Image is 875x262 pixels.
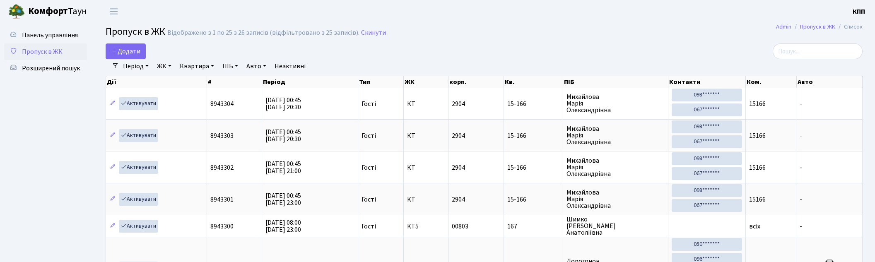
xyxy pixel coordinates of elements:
span: - [800,131,802,140]
span: Пропуск в ЖК [106,24,165,39]
a: КПП [853,7,865,17]
span: [DATE] 00:45 [DATE] 20:30 [265,96,301,112]
span: Михайлова Марія Олександрівна [566,157,665,177]
a: ЖК [154,59,175,73]
span: Гості [362,164,376,171]
a: Скинути [361,29,386,37]
b: КПП [853,7,865,16]
li: Список [835,22,863,31]
span: - [800,195,802,204]
span: Гості [362,196,376,203]
span: 15166 [749,99,766,108]
nav: breadcrumb [764,18,875,36]
span: 167 [507,223,559,230]
img: logo.png [8,3,25,20]
span: 8943303 [210,131,234,140]
span: 15-166 [507,132,559,139]
button: Переключити навігацію [104,5,124,18]
span: КТ [407,164,445,171]
span: 8943301 [210,195,234,204]
span: - [800,222,802,231]
span: - [800,99,802,108]
a: Пропуск в ЖК [800,22,835,31]
span: [DATE] 00:45 [DATE] 21:00 [265,159,301,175]
span: [DATE] 00:45 [DATE] 20:30 [265,127,301,144]
span: Пропуск в ЖК [22,47,63,56]
a: Період [120,59,152,73]
a: Пропуск в ЖК [4,43,87,60]
a: Активувати [119,193,158,206]
span: - [800,163,802,172]
span: 15-166 [507,164,559,171]
th: ЖК [404,76,448,88]
a: Додати [106,43,146,59]
span: Таун [28,5,87,19]
div: Відображено з 1 по 25 з 26 записів (відфільтровано з 25 записів). [167,29,359,37]
a: Активувати [119,220,158,233]
span: Михайлова Марія Олександрівна [566,125,665,145]
span: [DATE] 00:45 [DATE] 23:00 [265,191,301,207]
input: Пошук... [773,43,863,59]
span: КТ [407,196,445,203]
a: Admin [776,22,791,31]
span: Михайлова Марія Олександрівна [566,94,665,113]
th: Період [262,76,359,88]
a: Авто [243,59,270,73]
span: 15-166 [507,196,559,203]
span: Панель управління [22,31,78,40]
th: Авто [797,76,863,88]
span: Гості [362,132,376,139]
span: Додати [111,47,140,56]
th: Ком. [746,76,796,88]
span: 2904 [452,131,465,140]
span: Розширений пошук [22,64,80,73]
span: 15166 [749,131,766,140]
a: Активувати [119,161,158,174]
span: 8943304 [210,99,234,108]
a: Активувати [119,97,158,110]
span: 8943302 [210,163,234,172]
th: # [207,76,262,88]
span: 15166 [749,195,766,204]
span: КТ [407,132,445,139]
span: всіх [749,222,760,231]
span: 2904 [452,163,465,172]
a: Розширений пошук [4,60,87,77]
span: Гості [362,223,376,230]
a: Панель управління [4,27,87,43]
span: 00803 [452,222,468,231]
b: Комфорт [28,5,68,18]
span: КТ [407,101,445,107]
span: Шимко [PERSON_NAME] Анатоліївна [566,216,665,236]
th: Дії [106,76,207,88]
span: 8943300 [210,222,234,231]
span: [DATE] 08:00 [DATE] 23:00 [265,218,301,234]
th: Кв. [504,76,563,88]
span: 2904 [452,195,465,204]
span: Гості [362,101,376,107]
th: Тип [358,76,403,88]
span: 2904 [452,99,465,108]
a: ПІБ [219,59,241,73]
th: ПІБ [563,76,668,88]
th: корп. [448,76,504,88]
span: 15166 [749,163,766,172]
span: 15-166 [507,101,559,107]
a: Неактивні [271,59,309,73]
th: Контакти [668,76,746,88]
span: Михайлова Марія Олександрівна [566,189,665,209]
a: Квартира [176,59,217,73]
a: Активувати [119,129,158,142]
span: КТ5 [407,223,445,230]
